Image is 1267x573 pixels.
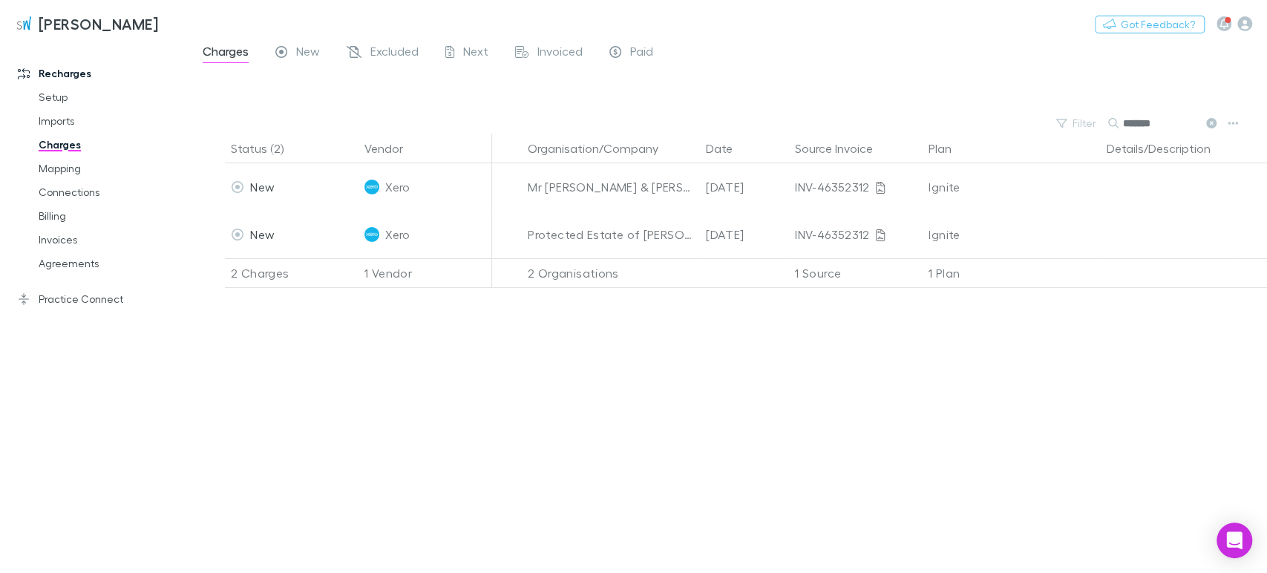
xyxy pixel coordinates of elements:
button: Date [706,134,750,163]
button: Source Invoice [795,134,891,163]
span: Next [463,44,488,63]
span: Paid [630,44,653,63]
a: Connections [24,180,199,204]
span: New [296,44,320,63]
button: Vendor [364,134,421,163]
button: Details/Description [1107,134,1228,163]
img: Xero's Logo [364,227,379,242]
div: 2 Organisations [522,258,700,288]
a: Practice Connect [3,287,199,311]
div: Protected Estate of [PERSON_NAME] [528,211,694,258]
div: INV-46352312 [795,163,917,211]
h3: [PERSON_NAME] [39,15,158,33]
div: 1 Plan [923,258,1101,288]
span: Xero [385,211,410,258]
a: Invoices [24,228,199,252]
a: Recharges [3,62,199,85]
span: Charges [203,44,249,63]
span: New [250,227,275,241]
div: [DATE] [700,211,789,258]
div: 2 Charges [225,258,359,288]
div: INV-46352312 [795,211,917,258]
a: [PERSON_NAME] [6,6,167,42]
img: Xero's Logo [364,180,379,194]
img: Sinclair Wilson's Logo [15,15,33,33]
button: Organisation/Company [528,134,676,163]
div: Open Intercom Messenger [1217,523,1252,558]
span: Invoiced [537,44,583,63]
div: 1 Vendor [359,258,492,288]
a: Billing [24,204,199,228]
span: New [250,180,275,194]
a: Agreements [24,252,199,275]
button: Plan [929,134,969,163]
a: Setup [24,85,199,109]
span: Xero [385,163,410,211]
div: Ignite [929,163,1095,211]
a: Charges [24,133,199,157]
button: Filter [1049,114,1105,132]
div: Ignite [929,211,1095,258]
div: 1 Source [789,258,923,288]
div: [DATE] [700,163,789,211]
button: Got Feedback? [1095,16,1205,33]
span: Excluded [370,44,419,63]
div: Mr [PERSON_NAME] & [PERSON_NAME] [528,163,694,211]
a: Imports [24,109,199,133]
button: Status (2) [231,134,301,163]
a: Mapping [24,157,199,180]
